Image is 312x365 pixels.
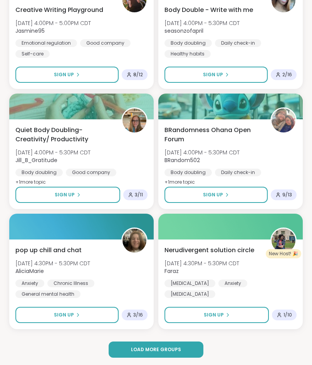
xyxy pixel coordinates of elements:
div: Anxiety [218,280,247,287]
b: Jill_B_Gratitude [15,156,57,164]
b: seasonzofapril [164,27,203,35]
span: Quiet Body Doubling- Creativity/ Productivity [15,126,113,144]
button: Sign Up [164,67,268,83]
span: Sign Up [203,191,223,198]
img: Faraz [272,229,295,253]
b: BRandom502 [164,156,200,164]
span: Creative Writing Playground [15,5,103,15]
span: [DATE] 4:30PM - 5:30PM CDT [15,260,90,267]
span: Nerudivergent solution circle [164,246,254,255]
button: Sign Up [15,307,119,323]
div: [MEDICAL_DATA] [164,280,215,287]
button: Sign Up [164,187,268,203]
div: New Host! 🎉 [266,249,301,258]
span: [DATE] 4:30PM - 5:30PM CDT [164,260,239,267]
span: Sign Up [203,71,223,78]
div: Daily check-in [215,39,261,47]
span: pop up chill and chat [15,246,82,255]
div: Body doubling [15,169,63,176]
b: Faraz [164,267,179,275]
div: Daily check-in [215,169,261,176]
div: [MEDICAL_DATA] [164,290,215,298]
span: [DATE] 4:00PM - 5:30PM CDT [15,149,91,156]
span: 3 / 16 [133,312,143,318]
span: [DATE] 4:00PM - 5:30PM CDT [164,149,240,156]
div: Emotional regulation [15,39,77,47]
span: [DATE] 4:00PM - 5:30PM CDT [164,19,240,27]
span: Sign Up [55,191,75,198]
span: Body Double - Write with me [164,5,253,15]
img: BRandom502 [272,109,295,132]
div: Body doubling [164,169,212,176]
span: Load more groups [131,346,181,353]
div: Good company [80,39,131,47]
button: Sign Up [164,307,269,323]
img: Jill_B_Gratitude [122,109,146,132]
span: Sign Up [54,311,74,318]
img: AliciaMarie [122,229,146,253]
div: Healthy habits [164,50,211,58]
span: BRandomness Ohana Open Forum [164,126,262,144]
div: Body doubling [164,39,212,47]
button: Load more groups [109,342,203,358]
button: Sign Up [15,67,119,83]
span: [DATE] 4:00PM - 5:00PM CDT [15,19,91,27]
div: General mental health [15,290,81,298]
span: 2 / 16 [282,72,292,78]
span: 1 / 10 [283,312,292,318]
span: 9 / 13 [282,192,292,198]
div: Self-care [15,50,50,58]
b: Jasmine95 [15,27,45,35]
div: Anxiety [15,280,44,287]
b: AliciaMarie [15,267,44,275]
div: Good company [66,169,116,176]
button: Sign Up [15,187,120,203]
div: Chronic Illness [47,280,94,287]
span: 3 / 11 [135,192,143,198]
span: 8 / 12 [133,72,143,78]
span: Sign Up [204,311,224,318]
span: Sign Up [54,71,74,78]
